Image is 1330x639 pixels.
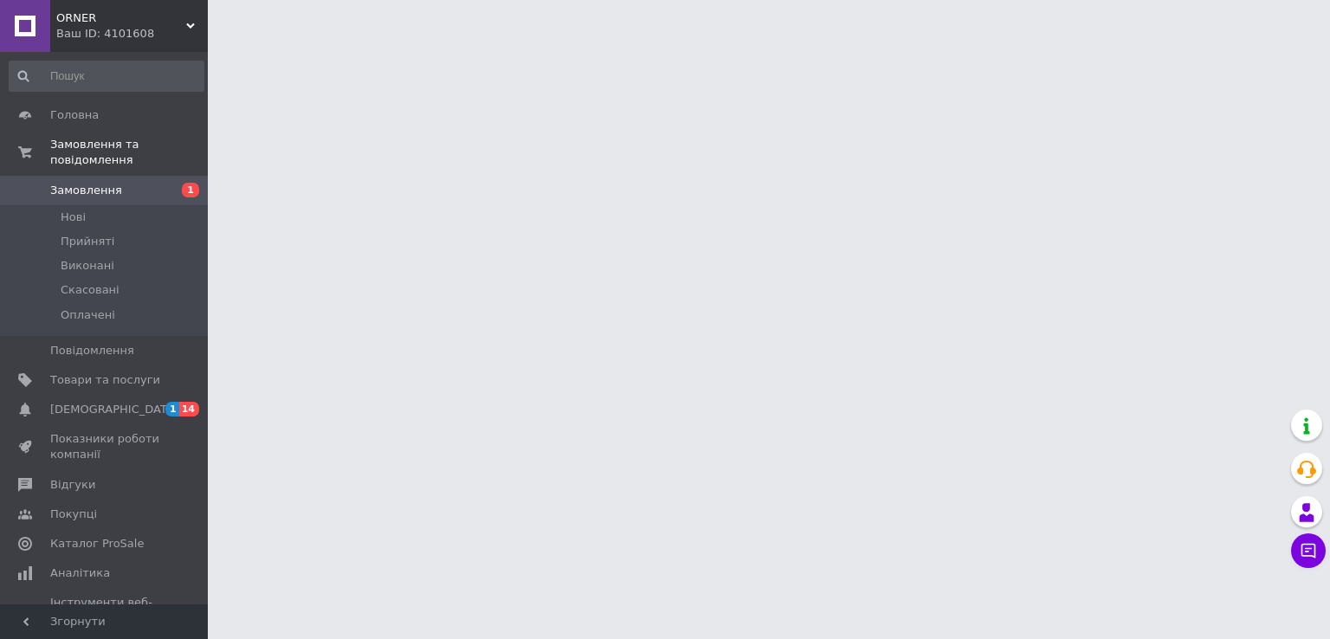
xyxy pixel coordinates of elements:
span: Покупці [50,507,97,522]
span: Відгуки [50,477,95,493]
span: Нові [61,210,86,225]
span: Замовлення та повідомлення [50,137,208,168]
span: Замовлення [50,183,122,198]
span: Показники роботи компанії [50,431,160,462]
span: Аналітика [50,565,110,581]
span: 1 [182,183,199,197]
span: Скасовані [61,282,119,298]
div: Ваш ID: 4101608 [56,26,208,42]
span: Виконані [61,258,114,274]
span: Товари та послуги [50,372,160,388]
span: 14 [179,402,199,416]
span: [DEMOGRAPHIC_DATA] [50,402,178,417]
span: Каталог ProSale [50,536,144,552]
span: ORNER [56,10,186,26]
button: Чат з покупцем [1291,533,1326,568]
span: Оплачені [61,307,115,323]
span: 1 [165,402,179,416]
span: Інструменти веб-майстра та SEO [50,595,160,626]
span: Головна [50,107,99,123]
span: Прийняті [61,234,114,249]
span: Повідомлення [50,343,134,358]
input: Пошук [9,61,204,92]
